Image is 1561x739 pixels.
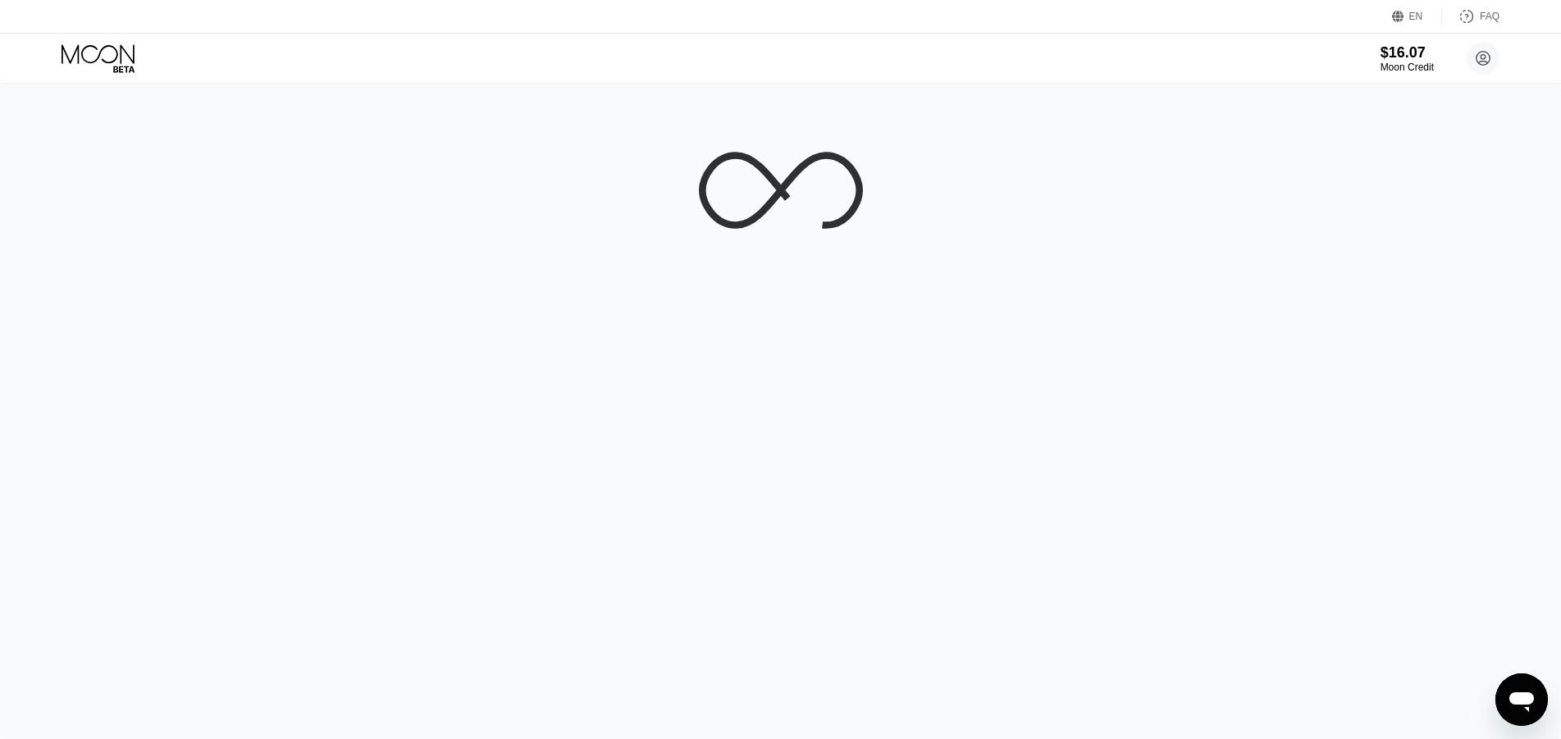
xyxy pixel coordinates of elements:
[1381,44,1434,62] div: $16.07
[1442,8,1499,25] div: FAQ
[1381,44,1434,73] div: $16.07Moon Credit
[1495,673,1548,726] iframe: Button to launch messaging window
[1381,62,1434,73] div: Moon Credit
[1480,11,1499,22] div: FAQ
[1409,11,1423,22] div: EN
[1392,8,1442,25] div: EN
